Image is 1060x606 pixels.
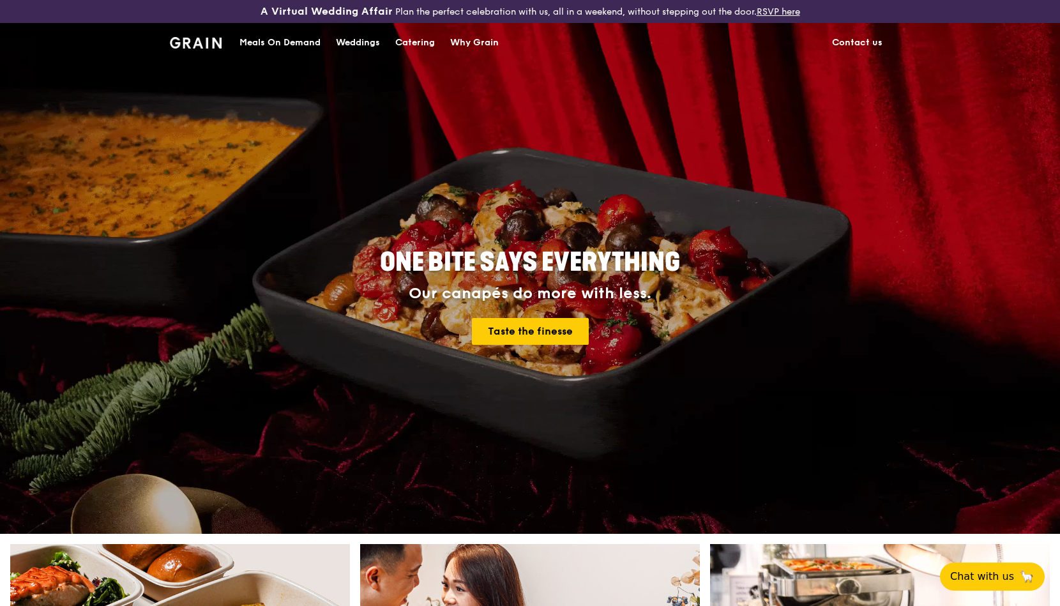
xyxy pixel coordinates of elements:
[450,24,499,62] div: Why Grain
[388,24,443,62] a: Catering
[757,6,800,17] a: RSVP here
[824,24,890,62] a: Contact us
[940,563,1045,591] button: Chat with us🦙
[472,318,589,345] a: Taste the finesse
[336,24,380,62] div: Weddings
[395,24,435,62] div: Catering
[261,5,393,18] h3: A Virtual Wedding Affair
[380,247,680,278] span: ONE BITE SAYS EVERYTHING
[443,24,506,62] a: Why Grain
[170,37,222,49] img: Grain
[177,5,884,18] div: Plan the perfect celebration with us, all in a weekend, without stepping out the door.
[1019,569,1034,584] span: 🦙
[328,24,388,62] a: Weddings
[950,569,1014,584] span: Chat with us
[239,24,321,62] div: Meals On Demand
[170,22,222,61] a: GrainGrain
[300,285,760,303] div: Our canapés do more with less.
